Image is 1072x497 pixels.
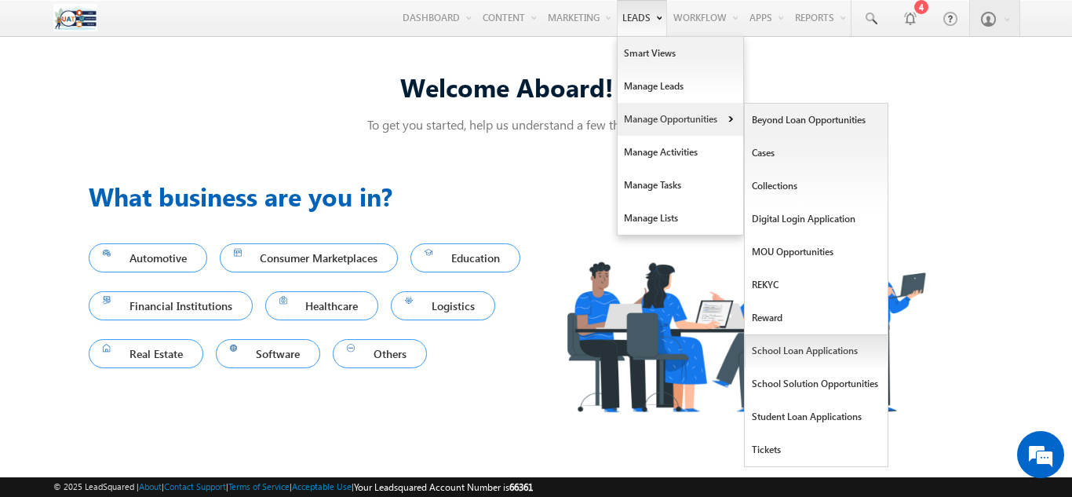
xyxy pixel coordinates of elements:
[20,145,286,372] textarea: Type your message and hit 'Enter'
[103,247,193,269] span: Automotive
[745,301,888,334] a: Reward
[89,70,983,104] div: Welcome Aboard! Devi
[103,295,239,316] span: Financial Institutions
[745,269,888,301] a: REKYC
[279,295,365,316] span: Healthcare
[618,169,743,202] a: Manage Tasks
[354,481,533,493] span: Your Leadsquared Account Number is
[618,103,743,136] a: Manage Opportunities
[536,177,955,444] img: Industry.png
[27,82,66,103] img: d_60004797649_company_0_60004797649
[745,170,888,203] a: Collections
[89,116,983,133] p: To get you started, help us understand a few things about you!
[53,480,533,495] span: © 2025 LeadSquared | | | | |
[745,334,888,367] a: School Loan Applications
[53,4,97,31] img: Custom Logo
[509,481,533,493] span: 66361
[745,137,888,170] a: Cases
[618,202,743,235] a: Manage Lists
[618,70,743,103] a: Manage Leads
[405,295,481,316] span: Logistics
[164,481,226,492] a: Contact Support
[89,177,536,215] h3: What business are you in?
[257,8,295,46] div: Minimize live chat window
[745,367,888,400] a: School Solution Opportunities
[745,433,888,466] a: Tickets
[292,481,352,492] a: Acceptable Use
[234,247,385,269] span: Consumer Marketplaces
[745,236,888,269] a: MOU Opportunities
[82,82,264,103] div: Chat with us now
[618,136,743,169] a: Manage Activities
[230,343,307,364] span: Software
[139,481,162,492] a: About
[745,203,888,236] a: Digital Login Application
[213,386,285,407] em: Start Chat
[618,37,743,70] a: Smart Views
[425,247,506,269] span: Education
[347,343,413,364] span: Others
[745,104,888,137] a: Beyond Loan Opportunities
[103,343,189,364] span: Real Estate
[745,400,888,433] a: Student Loan Applications
[228,481,290,492] a: Terms of Service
